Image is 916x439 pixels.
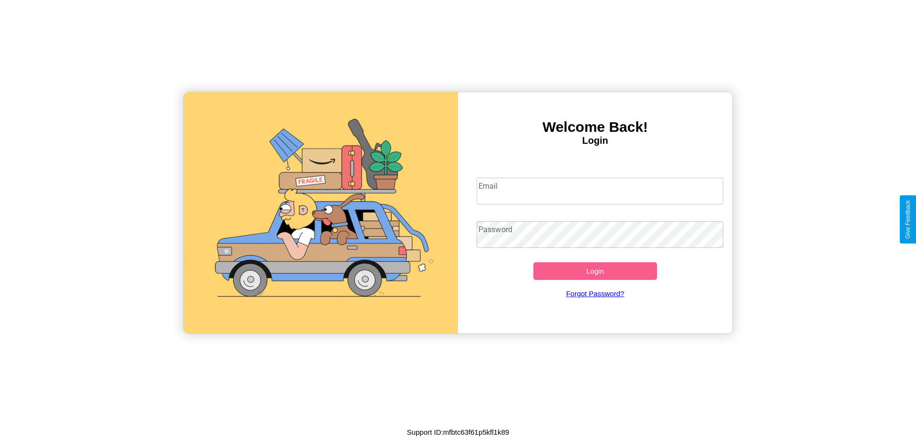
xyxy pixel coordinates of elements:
a: Forgot Password? [472,280,719,307]
div: Give Feedback [905,200,911,239]
p: Support ID: mfbtc63f61p5kfl1k89 [407,426,509,439]
h4: Login [458,135,732,146]
img: gif [184,92,458,333]
h3: Welcome Back! [458,119,732,135]
button: Login [533,262,657,280]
